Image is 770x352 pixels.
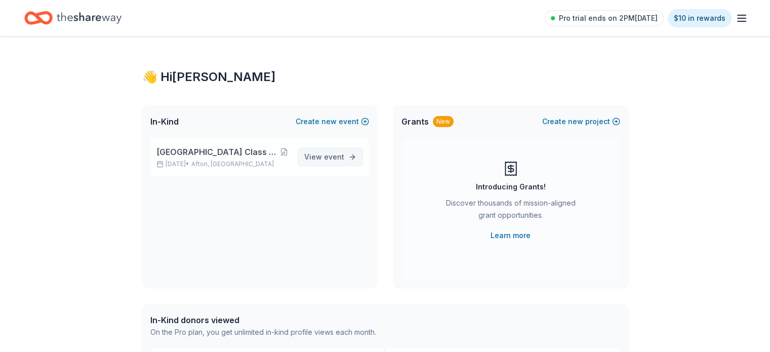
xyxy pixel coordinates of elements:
[150,326,376,338] div: On the Pro plan, you get unlimited in-kind profile views each month.
[296,115,369,128] button: Createnewevent
[433,116,454,127] div: New
[542,115,620,128] button: Createnewproject
[150,314,376,326] div: In-Kind donors viewed
[401,115,429,128] span: Grants
[442,197,580,225] div: Discover thousands of mission-aligned grant opportunities.
[568,115,583,128] span: new
[156,160,290,168] p: [DATE] •
[150,115,179,128] span: In-Kind
[24,6,121,30] a: Home
[324,152,344,161] span: event
[142,69,628,85] div: 👋 Hi [PERSON_NAME]
[559,12,658,24] span: Pro trial ends on 2PM[DATE]
[304,151,344,163] span: View
[668,9,732,27] a: $10 in rewards
[476,181,546,193] div: Introducing Grants!
[545,10,664,26] a: Pro trial ends on 2PM[DATE]
[491,229,531,242] a: Learn more
[298,148,363,166] a: View event
[321,115,337,128] span: new
[156,146,279,158] span: [GEOGRAPHIC_DATA] Class of 2026 After Prom Committee
[191,160,274,168] span: Afton, [GEOGRAPHIC_DATA]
